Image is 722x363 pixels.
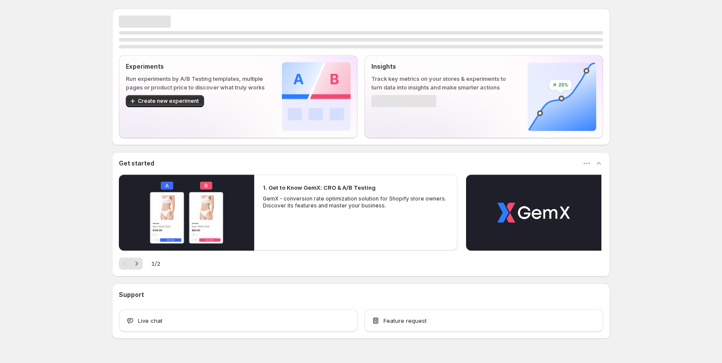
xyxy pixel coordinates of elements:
[119,159,154,168] h3: Get started
[466,175,601,251] button: Play video
[126,95,204,107] button: Create new experiment
[282,62,351,131] img: Experiments
[383,316,427,325] span: Feature request
[119,290,144,299] h3: Support
[119,258,143,270] nav: Pagination
[138,98,199,105] span: Create new experiment
[263,183,376,192] h2: 1. Get to Know GemX: CRO & A/B Testing
[527,62,596,131] img: Insights
[151,259,160,268] span: 1 / 2
[263,195,449,209] p: GemX - conversion rate optimization solution for Shopify store owners. Discover its features and ...
[138,316,163,325] span: Live chat
[126,62,268,71] p: Experiments
[371,62,514,71] p: Insights
[371,74,514,92] p: Track key metrics on your stores & experiments to turn data into insights and make smarter actions
[119,175,254,251] button: Play video
[131,258,143,270] button: Next
[126,74,268,92] p: Run experiments by A/B Testing templates, multiple pages or product price to discover what truly ...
